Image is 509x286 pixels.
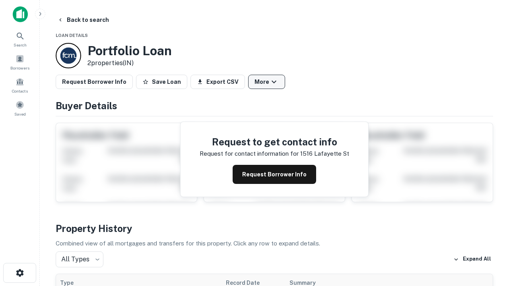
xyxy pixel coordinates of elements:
button: Expand All [451,253,493,265]
button: Back to search [54,13,112,27]
a: Search [2,28,37,50]
p: Request for contact information for [200,149,299,158]
p: 1516 lafayette st [300,149,349,158]
img: capitalize-icon.png [13,6,28,22]
span: Loan Details [56,33,88,38]
button: Export CSV [190,75,245,89]
button: Save Loan [136,75,187,89]
button: More [248,75,285,89]
div: All Types [56,251,103,267]
span: Contacts [12,88,28,94]
p: Combined view of all mortgages and transfers for this property. Click any row to expand details. [56,239,493,248]
span: Saved [14,111,26,117]
span: Search [14,42,27,48]
h4: Buyer Details [56,99,493,113]
button: Request Borrower Info [233,165,316,184]
h4: Property History [56,221,493,236]
a: Borrowers [2,51,37,73]
h3: Portfolio Loan [87,43,172,58]
span: Borrowers [10,65,29,71]
button: Request Borrower Info [56,75,133,89]
iframe: Chat Widget [469,222,509,261]
p: 2 properties (IN) [87,58,172,68]
a: Saved [2,97,37,119]
h4: Request to get contact info [200,135,349,149]
a: Contacts [2,74,37,96]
